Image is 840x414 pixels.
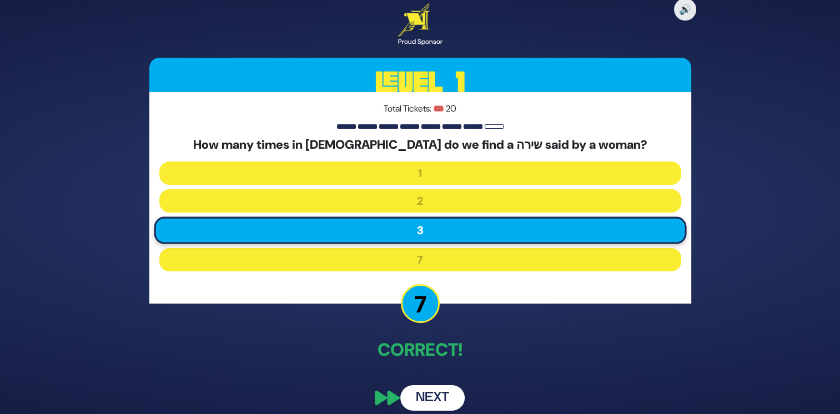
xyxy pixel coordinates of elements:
div: Proud Sponsor [398,37,442,47]
h3: Level 1 [149,58,691,108]
h5: How many times in [DEMOGRAPHIC_DATA] do we find a שירה said by a woman? [159,138,681,152]
p: 7 [401,284,440,323]
button: 7 [159,248,681,271]
button: 3 [154,216,686,244]
button: Next [400,385,465,411]
p: Total Tickets: 🎟️ 20 [159,102,681,115]
p: Correct! [149,336,691,363]
button: 2 [159,189,681,213]
button: 1 [159,161,681,185]
img: Artscroll [398,3,430,37]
